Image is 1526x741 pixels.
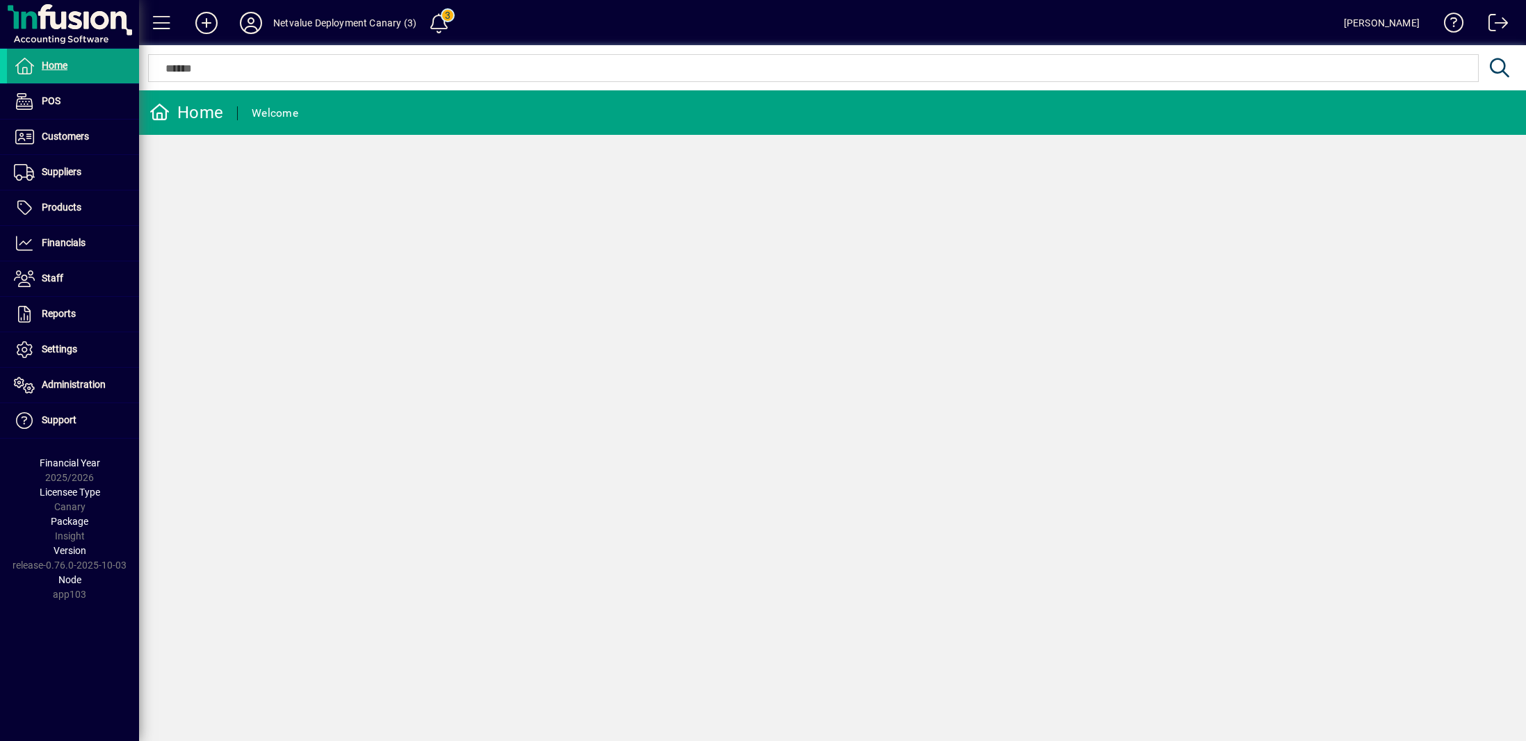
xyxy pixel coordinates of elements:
[1434,3,1464,48] a: Knowledge Base
[42,414,76,425] span: Support
[7,332,139,367] a: Settings
[7,226,139,261] a: Financials
[7,155,139,190] a: Suppliers
[42,166,81,177] span: Suppliers
[252,102,298,124] div: Welcome
[7,84,139,119] a: POS
[42,379,106,390] span: Administration
[42,131,89,142] span: Customers
[229,10,273,35] button: Profile
[1344,12,1420,34] div: [PERSON_NAME]
[42,308,76,319] span: Reports
[149,101,223,124] div: Home
[7,120,139,154] a: Customers
[7,403,139,438] a: Support
[42,272,63,284] span: Staff
[184,10,229,35] button: Add
[40,457,100,469] span: Financial Year
[51,516,88,527] span: Package
[42,60,67,71] span: Home
[42,343,77,355] span: Settings
[273,12,416,34] div: Netvalue Deployment Canary (3)
[58,574,81,585] span: Node
[7,190,139,225] a: Products
[7,368,139,402] a: Administration
[42,202,81,213] span: Products
[7,261,139,296] a: Staff
[1478,3,1509,48] a: Logout
[7,297,139,332] a: Reports
[40,487,100,498] span: Licensee Type
[42,95,60,106] span: POS
[42,237,86,248] span: Financials
[54,545,86,556] span: Version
